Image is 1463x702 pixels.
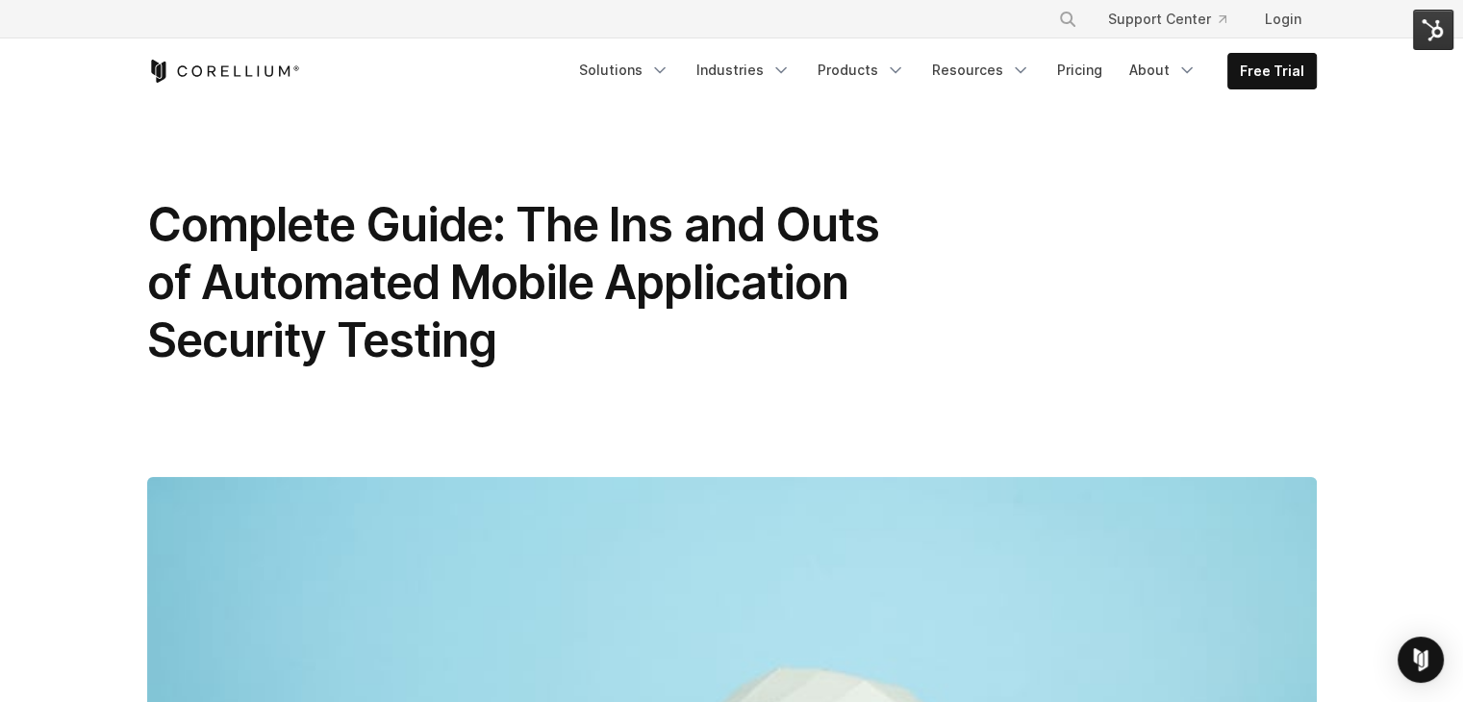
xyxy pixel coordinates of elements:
[1398,637,1444,683] div: Open Intercom Messenger
[1050,2,1085,37] button: Search
[568,53,681,88] a: Solutions
[1413,10,1453,50] img: HubSpot Tools Menu Toggle
[1093,2,1242,37] a: Support Center
[1118,53,1208,88] a: About
[1249,2,1317,37] a: Login
[806,53,917,88] a: Products
[921,53,1042,88] a: Resources
[147,196,879,368] span: Complete Guide: The Ins and Outs of Automated Mobile Application Security Testing
[685,53,802,88] a: Industries
[568,53,1317,89] div: Navigation Menu
[1228,54,1316,88] a: Free Trial
[1035,2,1317,37] div: Navigation Menu
[1046,53,1114,88] a: Pricing
[147,60,300,83] a: Corellium Home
